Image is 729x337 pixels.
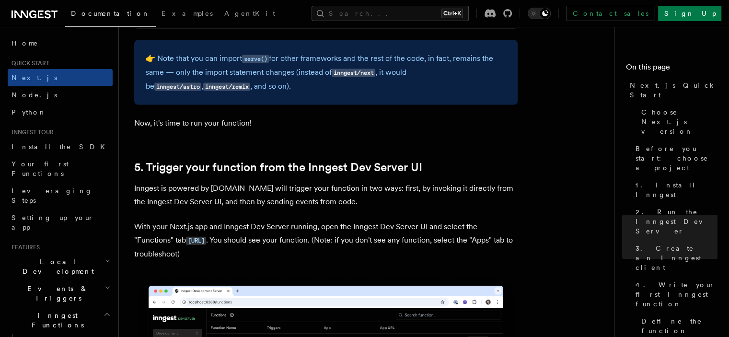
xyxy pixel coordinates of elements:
[162,10,213,17] span: Examples
[8,253,113,280] button: Local Development
[8,86,113,104] a: Node.js
[242,55,269,63] code: serve()
[636,280,717,309] span: 4. Write your first Inngest function
[186,237,206,245] code: [URL]
[8,280,113,307] button: Events & Triggers
[632,276,717,313] a: 4. Write your first Inngest function
[8,138,113,155] a: Install the SDK
[636,144,717,173] span: Before you start: choose a project
[71,10,150,17] span: Documentation
[632,176,717,203] a: 1. Install Inngest
[658,6,721,21] a: Sign Up
[528,8,551,19] button: Toggle dark mode
[12,108,46,116] span: Python
[65,3,156,27] a: Documentation
[12,38,38,48] span: Home
[632,203,717,240] a: 2. Run the Inngest Dev Server
[219,3,281,26] a: AgentKit
[637,104,717,140] a: Choose Next.js version
[8,307,113,334] button: Inngest Functions
[134,116,518,130] p: Now, it's time to run your function!
[8,284,104,303] span: Events & Triggers
[12,91,57,99] span: Node.js
[8,104,113,121] a: Python
[203,83,250,91] code: inngest/remix
[8,155,113,182] a: Your first Functions
[8,311,104,330] span: Inngest Functions
[632,240,717,276] a: 3. Create an Inngest client
[8,59,49,67] span: Quick start
[12,74,57,81] span: Next.js
[626,61,717,77] h4: On this page
[626,77,717,104] a: Next.js Quick Start
[134,182,518,209] p: Inngest is powered by [DOMAIN_NAME] will trigger your function in two ways: first, by invoking it...
[8,69,113,86] a: Next.js
[8,244,40,251] span: Features
[186,235,206,244] a: [URL]
[146,52,506,93] p: 👉 Note that you can import for other frameworks and the rest of the code, in fact, remains the sa...
[630,81,717,100] span: Next.js Quick Start
[636,180,717,199] span: 1. Install Inngest
[8,209,113,236] a: Setting up your app
[641,316,717,336] span: Define the function
[154,83,201,91] code: inngest/astro
[8,35,113,52] a: Home
[242,54,269,63] a: serve()
[567,6,654,21] a: Contact sales
[312,6,469,21] button: Search...Ctrl+K
[636,244,717,272] span: 3. Create an Inngest client
[636,207,717,236] span: 2. Run the Inngest Dev Server
[134,161,422,174] a: 5. Trigger your function from the Inngest Dev Server UI
[12,160,69,177] span: Your first Functions
[224,10,275,17] span: AgentKit
[632,140,717,176] a: Before you start: choose a project
[134,220,518,261] p: With your Next.js app and Inngest Dev Server running, open the Inngest Dev Server UI and select t...
[12,143,111,151] span: Install the SDK
[641,107,717,136] span: Choose Next.js version
[12,214,94,231] span: Setting up your app
[156,3,219,26] a: Examples
[12,187,93,204] span: Leveraging Steps
[441,9,463,18] kbd: Ctrl+K
[8,182,113,209] a: Leveraging Steps
[8,128,54,136] span: Inngest tour
[8,257,104,276] span: Local Development
[332,69,375,77] code: inngest/next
